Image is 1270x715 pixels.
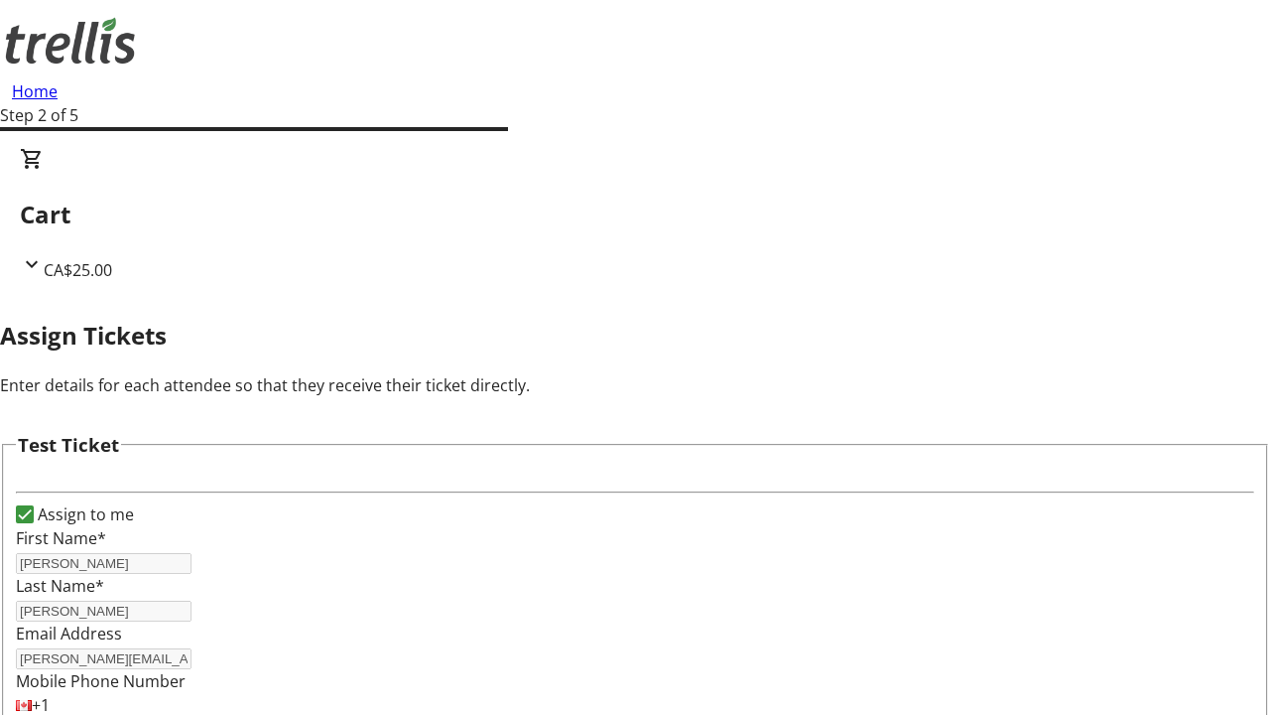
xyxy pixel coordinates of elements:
[18,431,119,459] h3: Test Ticket
[20,197,1250,232] h2: Cart
[44,259,112,281] span: CA$25.00
[16,527,106,549] label: First Name*
[16,670,186,692] label: Mobile Phone Number
[20,147,1250,282] div: CartCA$25.00
[16,575,104,597] label: Last Name*
[34,502,134,526] label: Assign to me
[16,623,122,644] label: Email Address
